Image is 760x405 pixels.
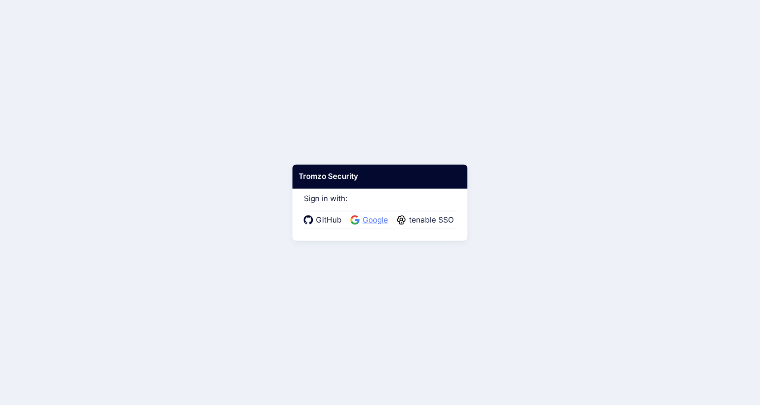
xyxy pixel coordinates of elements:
a: GitHub [304,215,344,226]
a: Google [351,215,391,226]
div: Sign in with: [304,182,457,229]
div: Tromzo Security [292,165,467,189]
a: tenable SSO [397,215,457,226]
span: GitHub [313,215,344,226]
span: tenable SSO [406,215,457,226]
span: Google [360,215,391,226]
